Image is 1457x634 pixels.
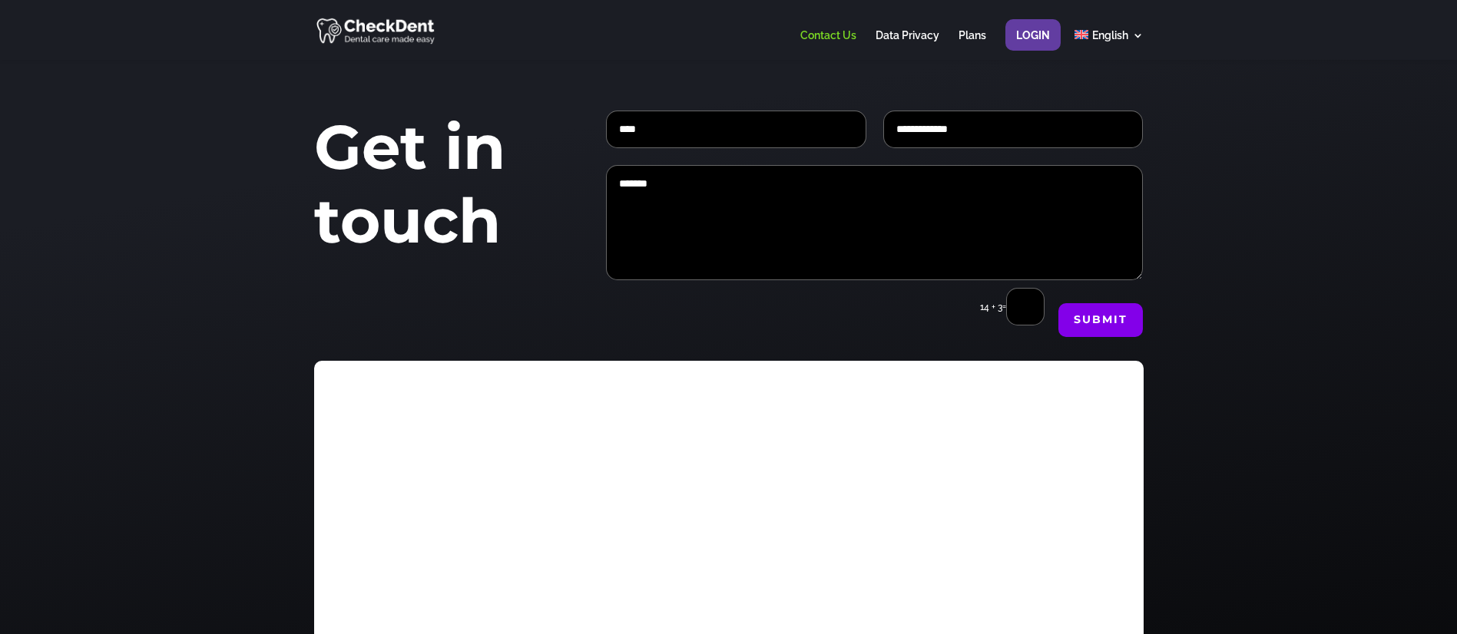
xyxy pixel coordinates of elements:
[1092,29,1128,41] span: English
[980,302,1002,312] span: 14 + 3
[1075,30,1143,60] a: English
[316,15,437,45] img: CheckDent AI
[964,288,1045,325] p: =
[800,30,856,60] a: Contact Us
[1016,30,1050,60] a: Login
[1058,303,1143,337] button: Submit
[314,111,560,266] h1: Get in touch
[876,30,939,60] a: Data Privacy
[959,30,986,60] a: Plans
